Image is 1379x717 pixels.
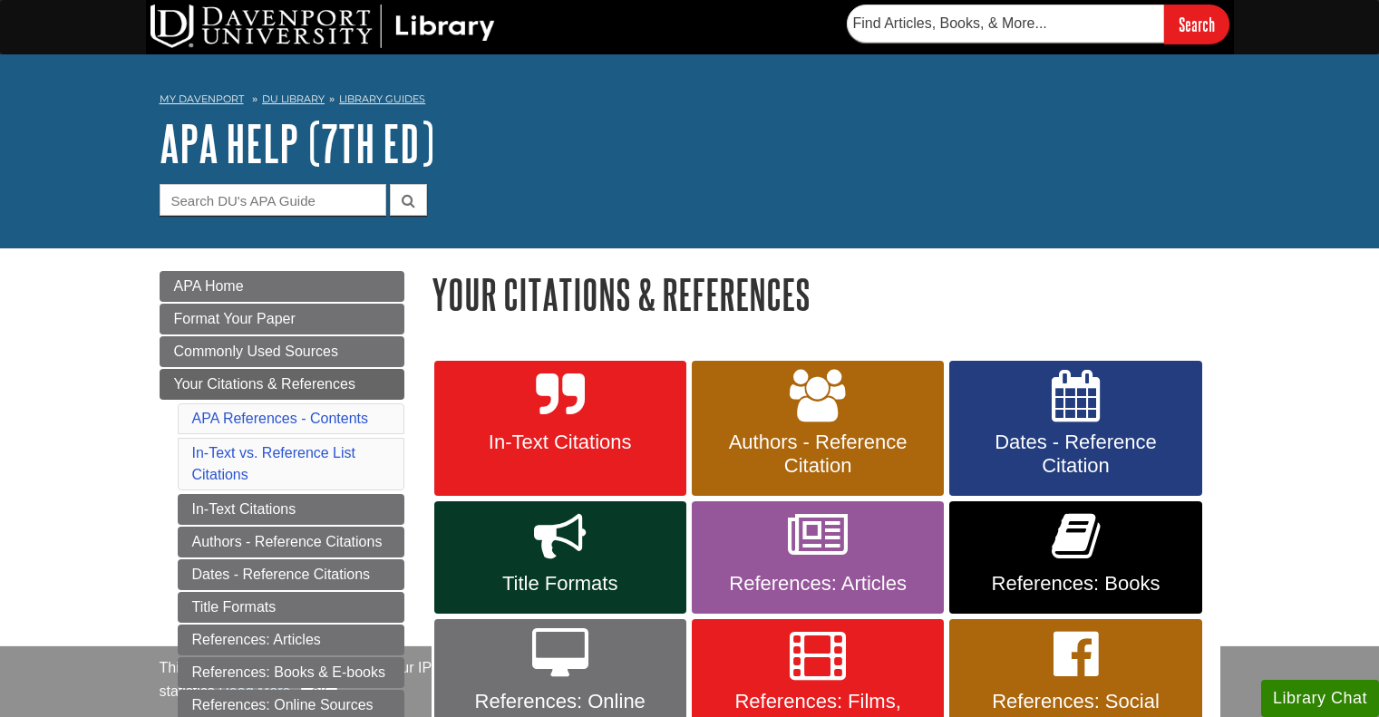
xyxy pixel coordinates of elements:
a: Title Formats [434,501,686,614]
a: References: Books & E-books [178,657,404,688]
nav: breadcrumb [160,87,1220,116]
span: APA Home [174,278,244,294]
h1: Your Citations & References [432,271,1220,317]
a: APA Help (7th Ed) [160,115,434,171]
input: Search DU's APA Guide [160,184,386,216]
input: Search [1164,5,1229,44]
span: Format Your Paper [174,311,296,326]
input: Find Articles, Books, & More... [847,5,1164,43]
span: References: Books [963,572,1188,596]
button: Library Chat [1261,680,1379,717]
a: DU Library [262,92,325,105]
span: Commonly Used Sources [174,344,338,359]
a: Format Your Paper [160,304,404,334]
span: Your Citations & References [174,376,355,392]
a: Title Formats [178,592,404,623]
form: Searches DU Library's articles, books, and more [847,5,1229,44]
img: DU Library [151,5,495,48]
span: In-Text Citations [448,431,673,454]
span: Title Formats [448,572,673,596]
a: In-Text Citations [178,494,404,525]
span: Authors - Reference Citation [705,431,930,478]
a: APA References - Contents [192,411,368,426]
a: In-Text Citations [434,361,686,497]
a: References: Books [949,501,1201,614]
span: References: Articles [705,572,930,596]
a: Authors - Reference Citation [692,361,944,497]
a: References: Articles [178,625,404,655]
a: Dates - Reference Citation [949,361,1201,497]
span: Dates - Reference Citation [963,431,1188,478]
a: APA Home [160,271,404,302]
a: Commonly Used Sources [160,336,404,367]
a: Authors - Reference Citations [178,527,404,557]
a: References: Articles [692,501,944,614]
a: In-Text vs. Reference List Citations [192,445,356,482]
a: Dates - Reference Citations [178,559,404,590]
a: Your Citations & References [160,369,404,400]
a: My Davenport [160,92,244,107]
a: Library Guides [339,92,425,105]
